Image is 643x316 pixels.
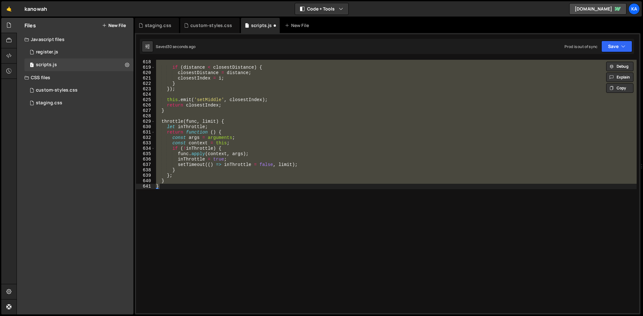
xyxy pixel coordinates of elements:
[136,184,155,189] div: 641
[136,59,155,65] div: 618
[136,65,155,70] div: 619
[136,124,155,130] div: 630
[36,87,78,93] div: custom-styles.css
[136,157,155,162] div: 636
[102,23,126,28] button: New File
[601,41,632,52] button: Save
[136,113,155,119] div: 628
[606,62,633,71] button: Debug
[136,81,155,86] div: 622
[606,83,633,93] button: Copy
[606,72,633,82] button: Explain
[136,86,155,92] div: 623
[24,46,133,58] div: 9382/20687.js
[136,146,155,151] div: 634
[36,49,58,55] div: register.js
[136,135,155,141] div: 632
[285,22,311,29] div: New File
[24,97,133,109] div: 9382/48097.css
[136,70,155,76] div: 620
[24,5,47,13] div: kanowah
[156,44,195,49] div: Saved
[251,22,272,29] div: scripts.js
[36,62,57,68] div: scripts.js
[167,44,195,49] div: 30 seconds ago
[136,119,155,124] div: 629
[136,76,155,81] div: 621
[136,92,155,97] div: 624
[295,3,348,15] button: Code + Tools
[24,58,133,71] div: 9382/24789.js
[145,22,171,29] div: staging.css
[136,151,155,157] div: 635
[136,141,155,146] div: 633
[136,97,155,103] div: 625
[1,1,17,17] a: 🤙
[190,22,232,29] div: custom-styles.css
[30,63,34,68] span: 1
[24,84,133,97] div: 9382/20450.css
[17,71,133,84] div: CSS files
[136,168,155,173] div: 638
[569,3,626,15] a: [DOMAIN_NAME]
[136,108,155,113] div: 627
[628,3,640,15] a: Ka
[136,173,155,178] div: 639
[564,44,598,49] div: Prod is out of sync
[24,22,36,29] h2: Files
[136,162,155,168] div: 637
[136,178,155,184] div: 640
[36,100,62,106] div: staging.css
[17,33,133,46] div: Javascript files
[136,103,155,108] div: 626
[136,130,155,135] div: 631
